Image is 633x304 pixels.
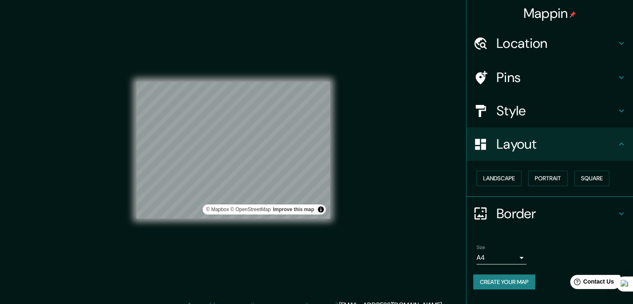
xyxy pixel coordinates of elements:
[467,61,633,94] div: Pins
[467,197,633,230] div: Border
[496,205,616,222] h4: Border
[496,69,616,86] h4: Pins
[230,207,271,212] a: OpenStreetMap
[528,171,568,186] button: Portrait
[496,35,616,52] h4: Location
[467,27,633,60] div: Location
[524,5,576,22] h4: Mappin
[477,171,521,186] button: Landscape
[477,251,526,264] div: A4
[574,171,609,186] button: Square
[496,136,616,152] h4: Layout
[137,82,330,219] canvas: Map
[467,127,633,161] div: Layout
[477,244,485,251] label: Size
[569,11,576,18] img: pin-icon.png
[273,207,314,212] a: Map feedback
[496,102,616,119] h4: Style
[467,94,633,127] div: Style
[473,274,535,290] button: Create your map
[559,272,624,295] iframe: Help widget launcher
[206,207,229,212] a: Mapbox
[316,204,326,214] button: Toggle attribution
